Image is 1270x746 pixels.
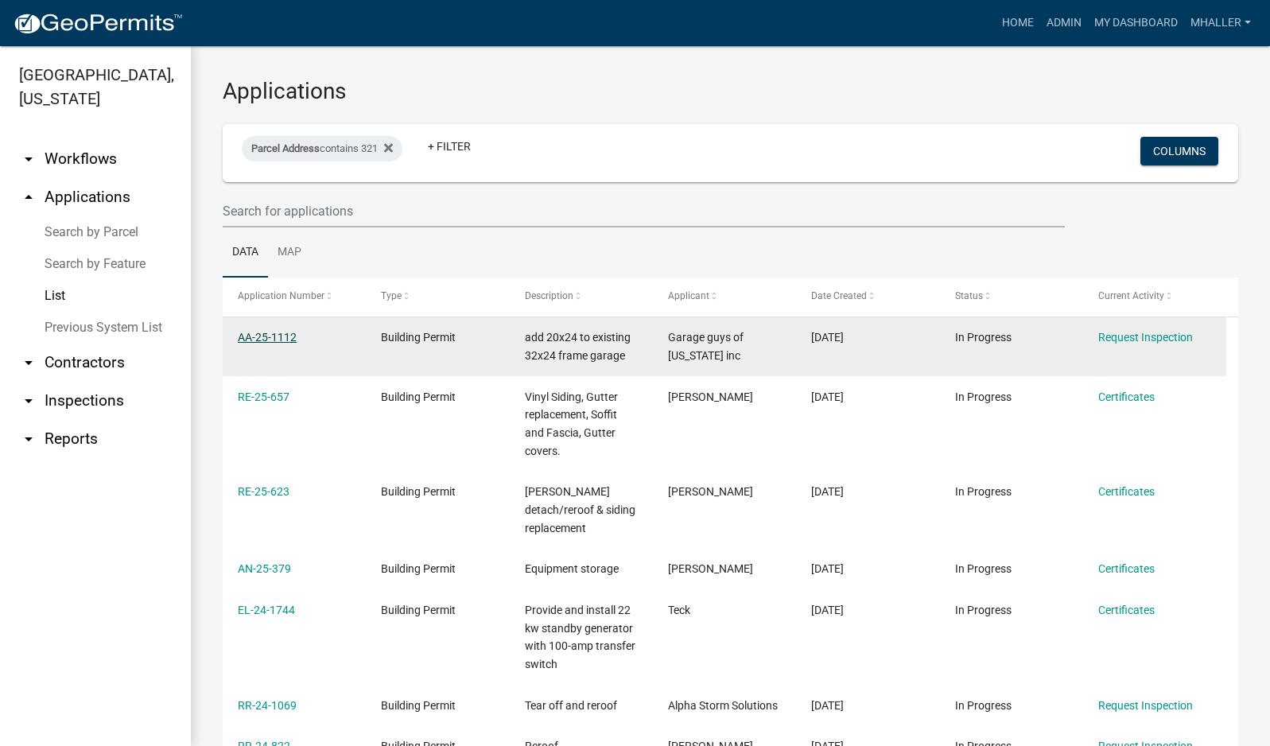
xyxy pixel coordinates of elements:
span: Description [525,290,573,301]
span: Building Permit [381,331,456,344]
a: AN-25-379 [238,562,291,575]
span: In Progress [955,699,1012,712]
span: 06/24/2025 [811,331,844,344]
span: add 20x24 to existing 32x24 frame garage [525,331,631,362]
span: Parcel Address [251,142,320,154]
span: In Progress [955,604,1012,616]
span: Building Permit [381,562,456,575]
span: Provide and install 22 kw standby generator with 100-amp transfer switch [525,604,635,670]
span: In Progress [955,331,1012,344]
span: In Progress [955,390,1012,403]
span: Building Permit [381,485,456,498]
span: Vinyl Siding, Gutter replacement, Soffit and Fascia, Gutter covers. [525,390,618,457]
span: Current Activity [1098,290,1164,301]
a: Certificates [1098,390,1155,403]
a: Request Inspection [1098,699,1193,712]
div: contains 321 [242,136,402,161]
datatable-header-cell: Date Created [796,278,939,316]
span: John Kornacki [668,485,753,498]
span: Curtis Hayman [668,562,753,575]
span: 04/28/2025 [811,485,844,498]
i: arrow_drop_down [19,150,38,169]
span: Garage guys of indiana inc [668,331,744,362]
datatable-header-cell: Description [510,278,653,316]
i: arrow_drop_down [19,391,38,410]
datatable-header-cell: Application Number [223,278,366,316]
span: Jeannette Grigas [668,390,753,403]
datatable-header-cell: Applicant [653,278,796,316]
a: RR-24-1069 [238,699,297,712]
span: Building Permit [381,699,456,712]
a: EL-24-1744 [238,604,295,616]
span: Building Permit [381,604,456,616]
a: AA-25-1112 [238,331,297,344]
span: Teck [668,604,690,616]
span: Type [381,290,402,301]
datatable-header-cell: Status [939,278,1082,316]
span: Alpha Storm Solutions [668,699,778,712]
span: Applicant [668,290,709,301]
a: RE-25-657 [238,390,289,403]
a: Data [223,227,268,278]
datatable-header-cell: Current Activity [1083,278,1226,316]
a: Certificates [1098,485,1155,498]
i: arrow_drop_down [19,353,38,372]
span: Date Created [811,290,867,301]
span: 09/13/2024 [811,604,844,616]
span: 06/07/2024 [811,699,844,712]
a: + Filter [415,132,484,161]
a: RE-25-623 [238,485,289,498]
span: Status [955,290,983,301]
a: My Dashboard [1088,8,1184,38]
span: Jaynes detach/reroof & siding replacement [525,485,635,534]
h3: Applications [223,78,1238,105]
button: Columns [1140,137,1218,165]
span: Equipment storage [525,562,619,575]
datatable-header-cell: Type [366,278,509,316]
span: Tear off and reroof [525,699,617,712]
span: Application Number [238,290,324,301]
a: Admin [1040,8,1088,38]
i: arrow_drop_down [19,429,38,449]
span: In Progress [955,485,1012,498]
input: Search for applications [223,195,1065,227]
a: mhaller [1184,8,1257,38]
a: Certificates [1098,562,1155,575]
i: arrow_drop_up [19,188,38,207]
a: Request Inspection [1098,331,1193,344]
a: Certificates [1098,604,1155,616]
span: 04/30/2025 [811,390,844,403]
span: 03/31/2025 [811,562,844,575]
span: Building Permit [381,390,456,403]
a: Home [996,8,1040,38]
span: In Progress [955,562,1012,575]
